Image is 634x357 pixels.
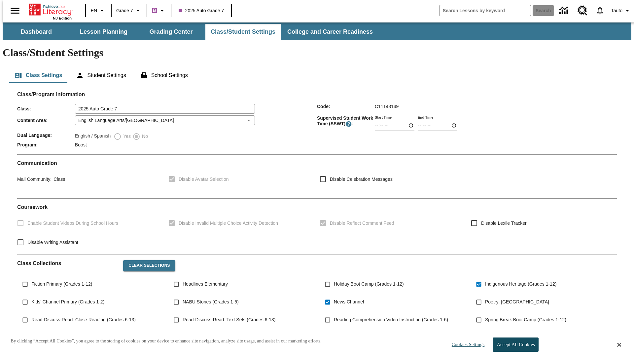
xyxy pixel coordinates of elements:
p: By clicking “Accept All Cookies”, you agree to the storing of cookies on your device to enhance s... [11,338,322,344]
button: Dashboard [3,24,69,40]
button: Supervised Student Work Time is the timeframe when students can take LevelSet and when lessons ar... [345,121,352,127]
span: Class [52,177,65,182]
span: Disable Reflect Comment Feed [330,220,394,227]
span: Spring Break Boot Camp (Grades 1-12) [485,316,566,323]
div: Communication [17,160,617,193]
h2: Communication [17,160,617,166]
div: Home [29,2,72,20]
button: Class/Student Settings [205,24,281,40]
span: Read-Discuss-Read: Close Reading (Grades 6-13) [31,316,136,323]
button: Cookies Settings [446,338,487,351]
button: Class Settings [9,67,67,83]
span: Disable Invalid Multiple Choice Activity Detection [179,220,278,227]
a: Data Center [555,2,574,20]
div: Coursework [17,204,617,249]
button: Language: EN, Select a language [88,5,109,17]
button: Student Settings [71,67,131,83]
span: NABU Stories (Grades 1-5) [183,298,239,305]
h2: Class Collections [17,260,118,266]
span: Program : [17,142,75,147]
span: Content Area : [17,118,75,123]
span: Disable Celebration Messages [330,176,393,183]
span: Fiction Primary (Grades 1-12) [31,281,92,288]
div: Class/Student Settings [9,67,625,83]
span: Supervised Student Work Time (SSWT) : [317,115,375,127]
span: EN [91,7,97,14]
a: Home [29,3,72,16]
span: Disable Lexile Tracker [481,220,527,227]
span: Enable Student Videos During School Hours [27,220,118,227]
button: Open side menu [5,1,25,20]
span: B [153,6,156,15]
a: Notifications [591,2,609,19]
button: Boost Class color is purple. Change class color [149,5,169,17]
label: End Time [418,115,433,120]
span: No [140,133,148,140]
span: Tauto [611,7,622,14]
span: Grade 7 [116,7,133,14]
span: Code : [317,104,375,109]
h2: Class/Program Information [17,91,617,98]
span: C11143149 [375,104,399,109]
input: search field [440,5,531,16]
button: College and Career Readiness [282,24,378,40]
span: 2025 Auto Grade 7 [179,7,224,14]
span: Class : [17,106,75,111]
button: Clear Selections [123,260,175,271]
span: Kids' Channel Primary (Grades 1-2) [31,298,104,305]
a: Resource Center, Will open in new tab [574,2,591,20]
span: Disable Writing Assistant [27,239,78,246]
button: School Settings [135,67,193,83]
span: Boost [75,142,87,147]
h2: Course work [17,204,617,210]
span: Yes [122,133,131,140]
div: English Language Arts/[GEOGRAPHIC_DATA] [75,115,255,125]
span: Disable Avatar Selection [179,176,229,183]
span: News Channel [334,298,364,305]
span: Mail Community : [17,177,52,182]
label: English / Spanish [75,133,111,140]
span: Reading Comprehension Video Instruction (Grades 1-6) [334,316,448,323]
label: Start Time [375,115,392,120]
input: Class [75,104,255,114]
button: Close [617,342,621,348]
span: Poetry: [GEOGRAPHIC_DATA] [485,298,549,305]
button: Grading Center [138,24,204,40]
button: Profile/Settings [609,5,634,17]
h1: Class/Student Settings [3,47,631,59]
button: Lesson Planning [71,24,137,40]
span: NJ Edition [53,16,72,20]
span: Indigenous Heritage (Grades 1-12) [485,281,556,288]
span: Holiday Boot Camp (Grades 1-12) [334,281,404,288]
div: Class/Program Information [17,98,617,149]
div: SubNavbar [3,22,631,40]
span: Headlines Elementary [183,281,228,288]
div: SubNavbar [3,24,379,40]
button: Accept All Cookies [493,337,538,352]
button: Grade: Grade 7, Select a grade [114,5,145,17]
span: Read-Discuss-Read: Text Sets (Grades 6-13) [183,316,275,323]
span: Dual Language : [17,133,75,138]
